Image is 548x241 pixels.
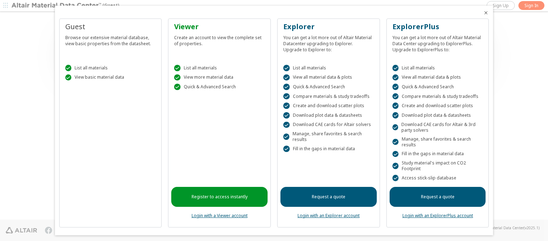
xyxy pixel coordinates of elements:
[280,187,377,207] a: Request a quote
[65,74,72,81] div: 
[392,32,483,53] div: You can get a lot more out of Altair Material Data Center upgrading to ExplorerPlus. Upgrade to E...
[392,151,483,157] div: Fill in the gaps in material data
[283,93,290,100] div: 
[174,22,265,32] div: Viewer
[283,65,374,71] div: List all materials
[392,175,483,181] div: Access stick-slip database
[283,74,374,81] div: View all material data & plots
[392,84,483,90] div: Quick & Advanced Search
[392,151,399,157] div: 
[174,65,181,71] div: 
[283,122,374,128] div: Download CAE cards for Altair solvers
[174,84,265,90] div: Quick & Advanced Search
[392,124,398,131] div: 
[174,84,181,90] div: 
[171,187,268,207] a: Register to access instantly
[283,84,374,90] div: Quick & Advanced Search
[392,160,483,172] div: Study material's impact on CO2 Footprint
[283,146,290,152] div: 
[283,103,374,109] div: Create and download scatter plots
[283,112,374,119] div: Download plot data & datasheets
[392,112,399,119] div: 
[402,213,473,219] a: Login with an ExplorerPlus account
[65,65,72,71] div: 
[283,84,290,90] div: 
[392,103,399,109] div: 
[65,32,156,47] div: Browse our extensive material database, view basic properties from the datasheet.
[392,122,483,133] div: Download CAE cards for Altair & 3rd party solvers
[390,187,486,207] a: Request a quote
[392,93,483,100] div: Compare materials & study tradeoffs
[283,65,290,71] div: 
[283,32,374,53] div: You can get a lot more out of Altair Material Datacenter upgrading to Explorer. Upgrade to Explor...
[283,146,374,152] div: Fill in the gaps in material data
[174,65,265,71] div: List all materials
[392,163,399,169] div: 
[392,65,483,71] div: List all materials
[283,74,290,81] div: 
[174,74,265,81] div: View more material data
[174,32,265,47] div: Create an account to view the complete set of properties.
[283,103,290,109] div: 
[392,112,483,119] div: Download plot data & datasheets
[392,103,483,109] div: Create and download scatter plots
[392,136,483,148] div: Manage, share favorites & search results
[192,213,248,219] a: Login with a Viewer account
[283,93,374,100] div: Compare materials & study tradeoffs
[298,213,360,219] a: Login with an Explorer account
[392,93,399,100] div: 
[283,131,374,142] div: Manage, share favorites & search results
[65,22,156,32] div: Guest
[65,65,156,71] div: List all materials
[392,74,399,81] div: 
[283,112,290,119] div: 
[483,10,489,16] button: Close
[392,22,483,32] div: ExplorerPlus
[283,122,290,128] div: 
[392,84,399,90] div: 
[392,139,399,145] div: 
[174,74,181,81] div: 
[65,74,156,81] div: View basic material data
[392,74,483,81] div: View all material data & plots
[283,133,289,140] div: 
[392,65,399,71] div: 
[392,175,399,181] div: 
[283,22,374,32] div: Explorer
